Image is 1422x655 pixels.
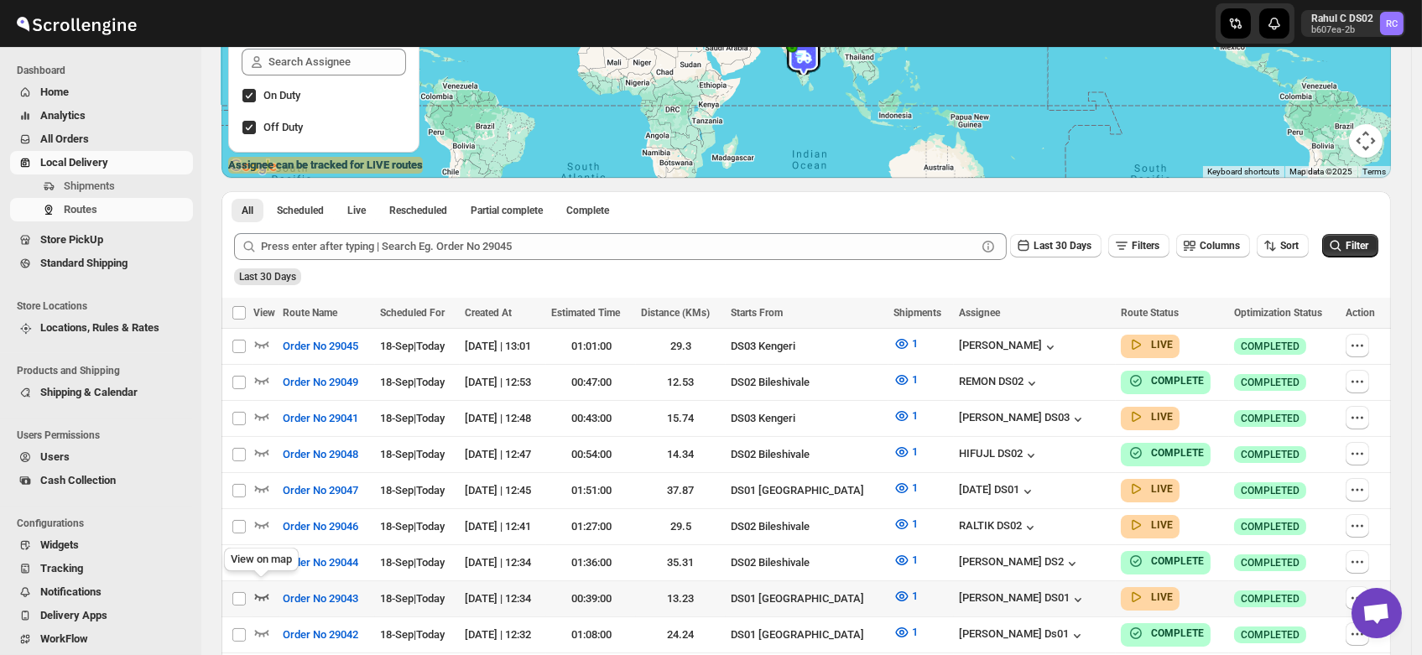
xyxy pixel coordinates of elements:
span: Widgets [40,538,79,551]
span: Shipping & Calendar [40,386,138,398]
b: LIVE [1151,483,1173,495]
span: Home [40,86,69,98]
span: Order No 29046 [284,518,359,535]
span: Route Status [1121,307,1179,319]
span: Local Delivery [40,156,108,169]
button: Map camera controls [1349,124,1383,158]
span: Partial complete [471,204,543,217]
span: Order No 29041 [284,410,359,427]
span: Order No 29047 [284,482,359,499]
div: REMON DS02 [959,375,1040,392]
div: [DATE] | 12:45 [465,482,541,499]
span: 18-Sep | Today [380,592,445,605]
a: Terms (opens in new tab) [1362,167,1386,176]
a: Open this area in Google Maps (opens a new window) [226,156,281,178]
button: HIFUJL DS02 [959,447,1039,464]
button: COMPLETE [1128,553,1204,569]
span: Order No 29049 [284,374,359,391]
div: 00:47:00 [551,374,631,391]
span: Created At [465,307,512,319]
div: DS02 Bileshivale [731,374,883,391]
span: Filter [1346,240,1368,252]
b: LIVE [1151,519,1173,531]
label: Assignee can be tracked for LIVE routes [228,157,423,174]
div: 14.34 [641,446,721,463]
b: COMPLETE [1151,375,1204,387]
span: 1 [912,373,918,386]
div: [PERSON_NAME] Ds01 [959,627,1086,644]
text: RC [1386,18,1398,29]
button: 1 [883,439,928,465]
span: 18-Sep | Today [380,484,445,496]
span: COMPLETED [1241,484,1300,497]
span: Starts From [731,307,783,319]
button: 1 [883,366,928,393]
span: COMPLETED [1241,412,1300,425]
span: Products and Shipping [17,364,193,377]
button: 1 [883,547,928,574]
div: [PERSON_NAME] DS01 [959,591,1086,608]
button: [DATE] DS01 [959,483,1036,500]
button: RALTIK DS02 [959,519,1039,536]
span: 1 [912,626,918,638]
button: Order No 29041 [273,405,369,432]
button: 1 [883,330,928,357]
div: [DATE] | 12:53 [465,374,541,391]
span: Route Name [284,307,338,319]
span: COMPLETED [1241,592,1300,606]
span: Standard Shipping [40,257,128,269]
button: Last 30 Days [1010,234,1102,257]
div: 01:08:00 [551,626,631,643]
span: 1 [912,590,918,602]
button: Order No 29046 [273,513,369,540]
div: [DATE] | 12:41 [465,518,541,535]
div: 01:27:00 [551,518,631,535]
span: Tracking [40,562,83,574]
span: Notifications [40,585,102,598]
span: Order No 29043 [284,590,359,607]
span: 1 [912,554,918,566]
button: [PERSON_NAME] DS03 [959,411,1086,428]
button: Order No 29049 [273,369,369,396]
span: 18-Sep | Today [380,520,445,533]
b: COMPLETE [1151,447,1204,459]
span: All Orders [40,133,89,145]
button: Analytics [10,104,193,127]
span: 18-Sep | Today [380,448,445,460]
button: Widgets [10,533,193,557]
button: 1 [883,511,928,538]
button: LIVE [1128,481,1173,497]
button: User menu [1301,10,1405,37]
div: [DATE] | 13:01 [465,338,541,355]
span: Shipments [64,179,115,192]
div: DS02 Bileshivale [731,446,883,463]
span: Columns [1200,240,1240,252]
button: Order No 29043 [273,585,369,612]
span: 1 [912,445,918,458]
div: 13.23 [641,590,721,607]
button: Shipments [10,174,193,198]
div: DS02 Bileshivale [731,554,883,571]
button: COMPLETE [1128,444,1204,461]
div: [DATE] | 12:47 [465,446,541,463]
button: 1 [883,583,928,610]
span: Routes [64,203,97,216]
div: Open chat [1352,588,1402,638]
div: 24.24 [641,626,721,643]
span: Assignee [959,307,1000,319]
span: Estimated Time [551,307,620,319]
div: DS01 [GEOGRAPHIC_DATA] [731,590,883,607]
span: COMPLETED [1241,628,1300,642]
button: 1 [883,619,928,646]
span: Cash Collection [40,474,116,486]
span: COMPLETED [1241,448,1300,461]
div: 01:36:00 [551,554,631,571]
div: [PERSON_NAME] DS2 [959,555,1081,572]
span: On Duty [263,89,300,101]
p: Rahul C DS02 [1311,12,1373,25]
button: Order No 29047 [273,477,369,504]
span: Complete [566,204,609,217]
span: Map data ©2025 [1289,167,1352,176]
button: COMPLETE [1128,625,1204,642]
